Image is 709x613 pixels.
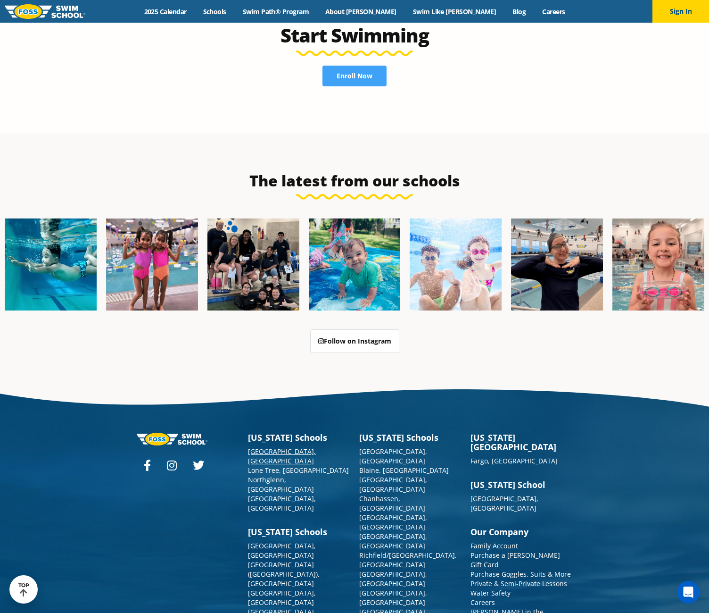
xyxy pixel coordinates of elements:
[359,447,427,465] a: [GEOGRAPHIC_DATA], [GEOGRAPHIC_DATA]
[359,532,427,550] a: [GEOGRAPHIC_DATA], [GEOGRAPHIC_DATA]
[248,466,349,475] a: Lone Tree, [GEOGRAPHIC_DATA]
[195,7,234,16] a: Schools
[136,7,195,16] a: 2025 Calendar
[337,73,372,79] span: Enroll Now
[5,218,97,311] img: Fa25-Website-Images-1-600x600.png
[677,581,700,604] iframe: Intercom live chat
[234,7,317,16] a: Swim Path® Program
[359,433,461,442] h3: [US_STATE] Schools
[106,218,198,311] img: Fa25-Website-Images-8-600x600.jpg
[5,4,85,19] img: FOSS Swim School Logo
[470,456,558,465] a: Fargo, [GEOGRAPHIC_DATA]
[248,494,316,512] a: [GEOGRAPHIC_DATA], [GEOGRAPHIC_DATA]
[511,218,603,311] img: Fa25-Website-Images-9-600x600.jpg
[470,541,518,550] a: Family Account
[470,480,572,489] h3: [US_STATE] School
[359,570,427,588] a: [GEOGRAPHIC_DATA], [GEOGRAPHIC_DATA]
[534,7,573,16] a: Careers
[470,433,572,452] h3: [US_STATE][GEOGRAPHIC_DATA]
[470,551,560,569] a: Purchase a [PERSON_NAME] Gift Card
[317,7,405,16] a: About [PERSON_NAME]
[132,24,577,47] h2: Start Swimming
[248,433,350,442] h3: [US_STATE] Schools
[248,588,316,607] a: [GEOGRAPHIC_DATA], [GEOGRAPHIC_DATA]
[470,579,567,588] a: Private & Semi-Private Lessons
[137,433,207,445] img: Foss-logo-horizontal-white.svg
[504,7,534,16] a: Blog
[359,551,457,569] a: Richfield/[GEOGRAPHIC_DATA], [GEOGRAPHIC_DATA]
[309,218,401,311] img: Fa25-Website-Images-600x600.png
[248,447,316,465] a: [GEOGRAPHIC_DATA], [GEOGRAPHIC_DATA]
[248,527,350,537] h3: [US_STATE] Schools
[248,475,314,494] a: Northglenn, [GEOGRAPHIC_DATA]
[470,494,538,512] a: [GEOGRAPHIC_DATA], [GEOGRAPHIC_DATA]
[359,475,427,494] a: [GEOGRAPHIC_DATA], [GEOGRAPHIC_DATA]
[359,513,427,531] a: [GEOGRAPHIC_DATA], [GEOGRAPHIC_DATA]
[248,541,316,560] a: [GEOGRAPHIC_DATA], [GEOGRAPHIC_DATA]
[612,218,704,311] img: Fa25-Website-Images-14-600x600.jpg
[359,494,425,512] a: Chanhassen, [GEOGRAPHIC_DATA]
[470,588,511,597] a: Water Safety
[359,588,427,607] a: [GEOGRAPHIC_DATA], [GEOGRAPHIC_DATA]
[410,218,502,311] img: FCC_FOSS_GeneralShoot_May_FallCampaign_lowres-9556-600x600.jpg
[359,466,449,475] a: Blaine, [GEOGRAPHIC_DATA]
[470,527,572,537] h3: Our Company
[322,66,387,86] a: Enroll Now
[470,570,571,579] a: Purchase Goggles, Suits & More
[470,598,495,607] a: Careers
[404,7,504,16] a: Swim Like [PERSON_NAME]
[310,329,399,353] a: Follow on Instagram
[18,582,29,597] div: TOP
[248,560,320,588] a: [GEOGRAPHIC_DATA] ([GEOGRAPHIC_DATA]), [GEOGRAPHIC_DATA]
[207,218,299,311] img: Fa25-Website-Images-2-600x600.png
